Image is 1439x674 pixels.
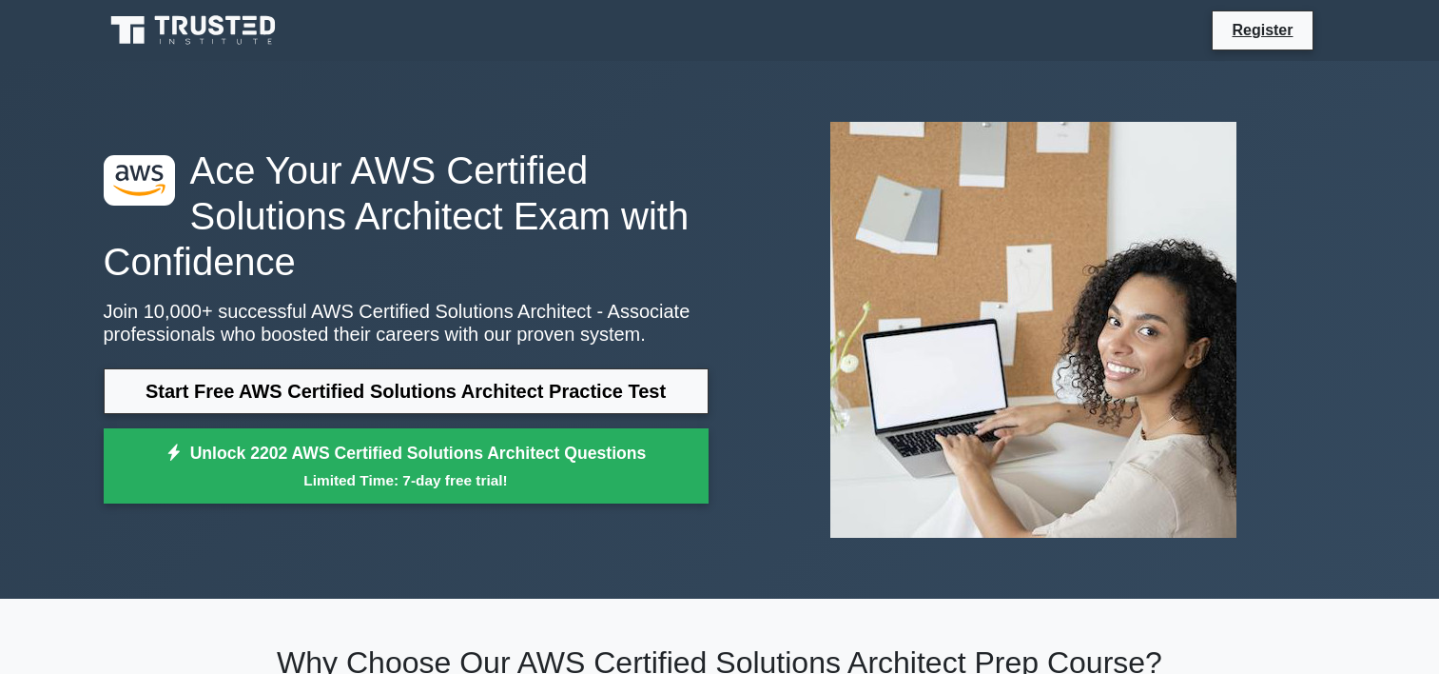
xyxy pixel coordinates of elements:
[104,428,709,505] a: Unlock 2202 AWS Certified Solutions Architect QuestionsLimited Time: 7-day free trial!
[104,300,709,346] p: Join 10,000+ successful AWS Certified Solutions Architect - Associate professionals who boosted t...
[104,368,709,414] a: Start Free AWS Certified Solutions Architect Practice Test
[127,469,685,491] small: Limited Time: 7-day free trial!
[1220,18,1304,42] a: Register
[104,148,709,285] h1: Ace Your AWS Certified Solutions Architect Exam with Confidence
